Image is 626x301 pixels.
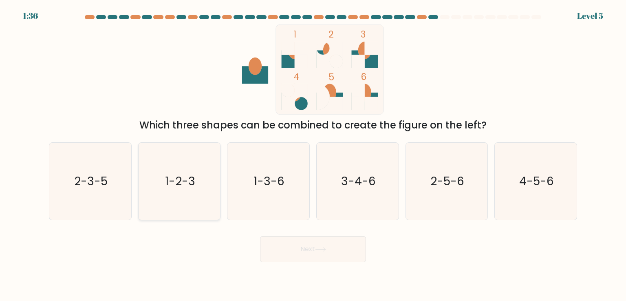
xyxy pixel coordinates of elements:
text: 1-3-6 [254,173,285,189]
text: 4-5-6 [519,173,554,189]
tspan: 4 [293,70,300,83]
tspan: 1 [293,28,296,41]
tspan: 6 [361,70,367,83]
tspan: 2 [328,28,334,41]
text: 1-2-3 [165,173,195,189]
div: Which three shapes can be combined to create the figure on the left? [54,118,572,133]
div: 1:36 [23,10,38,22]
tspan: 5 [328,71,334,84]
text: 3-4-6 [341,173,376,189]
tspan: 3 [361,28,366,41]
div: Level 5 [577,10,603,22]
button: Next [260,236,366,262]
text: 2-5-6 [430,173,464,189]
text: 2-3-5 [74,173,108,189]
